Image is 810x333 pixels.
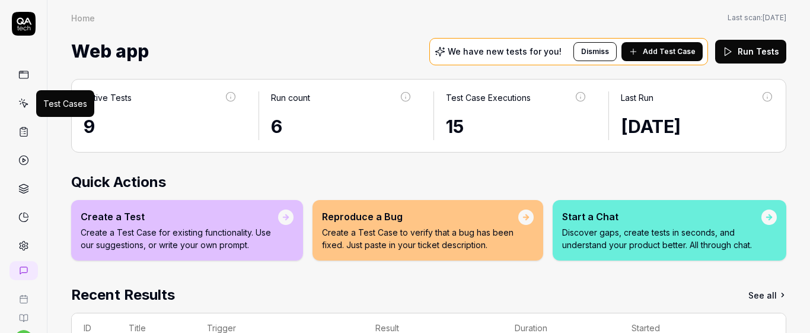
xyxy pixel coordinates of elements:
time: [DATE] [763,13,786,22]
a: New conversation [9,261,38,280]
p: Discover gaps, create tests in seconds, and understand your product better. All through chat. [562,226,761,251]
span: Add Test Case [643,46,696,57]
div: Test Cases [43,97,87,110]
span: Last scan: [728,12,786,23]
time: [DATE] [621,116,681,137]
h2: Quick Actions [71,172,786,193]
a: See all [748,284,786,306]
div: Start a Chat [562,210,761,224]
button: Dismiss [573,42,617,61]
p: Create a Test Case for existing functionality. Use our suggestions, or write your own prompt. [81,226,278,251]
div: 6 [271,113,412,140]
div: Active Tests [84,91,132,104]
span: Web app [71,36,149,67]
p: We have new tests for you! [448,47,562,56]
div: Reproduce a Bug [322,210,518,224]
div: Last Run [621,91,653,104]
button: Last scan:[DATE] [728,12,786,23]
div: Run count [271,91,310,104]
p: Create a Test Case to verify that a bug has been fixed. Just paste in your ticket description. [322,226,518,251]
div: 15 [446,113,587,140]
button: Run Tests [715,40,786,64]
a: Book a call with us [5,285,42,304]
div: Home [71,12,95,24]
div: 9 [84,113,237,140]
div: Test Case Executions [446,91,531,104]
button: Add Test Case [621,42,703,61]
h2: Recent Results [71,284,175,306]
div: Create a Test [81,210,278,224]
a: Documentation [5,304,42,323]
